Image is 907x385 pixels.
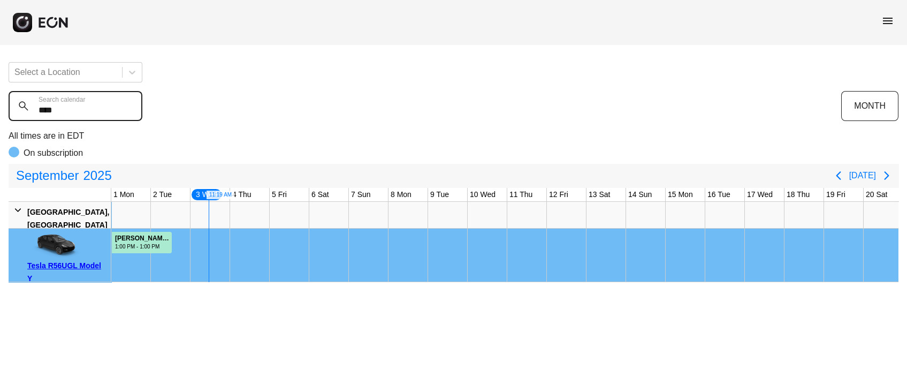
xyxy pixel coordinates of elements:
div: Tesla R56UGL Model Y [27,259,107,285]
div: 5 Fri [270,188,289,201]
div: 16 Tue [705,188,733,201]
button: Previous page [828,165,849,186]
div: [PERSON_NAME] #68578 [115,235,171,243]
div: 2 Tue [151,188,174,201]
div: 7 Sun [349,188,373,201]
div: [GEOGRAPHIC_DATA], [GEOGRAPHIC_DATA] [27,206,109,231]
span: September [14,165,81,186]
div: Rented for 30 days by meli marin Current status is rental [111,229,172,253]
div: 15 Mon [666,188,695,201]
button: Next page [876,165,897,186]
button: September2025 [10,165,118,186]
div: 6 Sat [309,188,331,201]
label: Search calendar [39,95,85,104]
span: menu [881,14,894,27]
p: On subscription [24,147,83,160]
button: MONTH [841,91,898,121]
div: 14 Sun [626,188,654,201]
div: 12 Fri [547,188,570,201]
img: car [27,232,81,259]
div: 3 Wed [190,188,223,201]
p: All times are in EDT [9,130,898,142]
div: 18 Thu [784,188,812,201]
div: 19 Fri [824,188,848,201]
div: 10 Wed [468,188,498,201]
div: 4 Thu [230,188,254,201]
div: 20 Sat [864,188,889,201]
div: 11 Thu [507,188,535,201]
div: 1 Mon [111,188,136,201]
span: 2025 [81,165,113,186]
div: 17 Wed [745,188,775,201]
div: 8 Mon [388,188,414,201]
button: [DATE] [849,166,876,185]
div: 9 Tue [428,188,451,201]
div: 1:00 PM - 1:00 PM [115,243,171,251]
div: 13 Sat [586,188,612,201]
